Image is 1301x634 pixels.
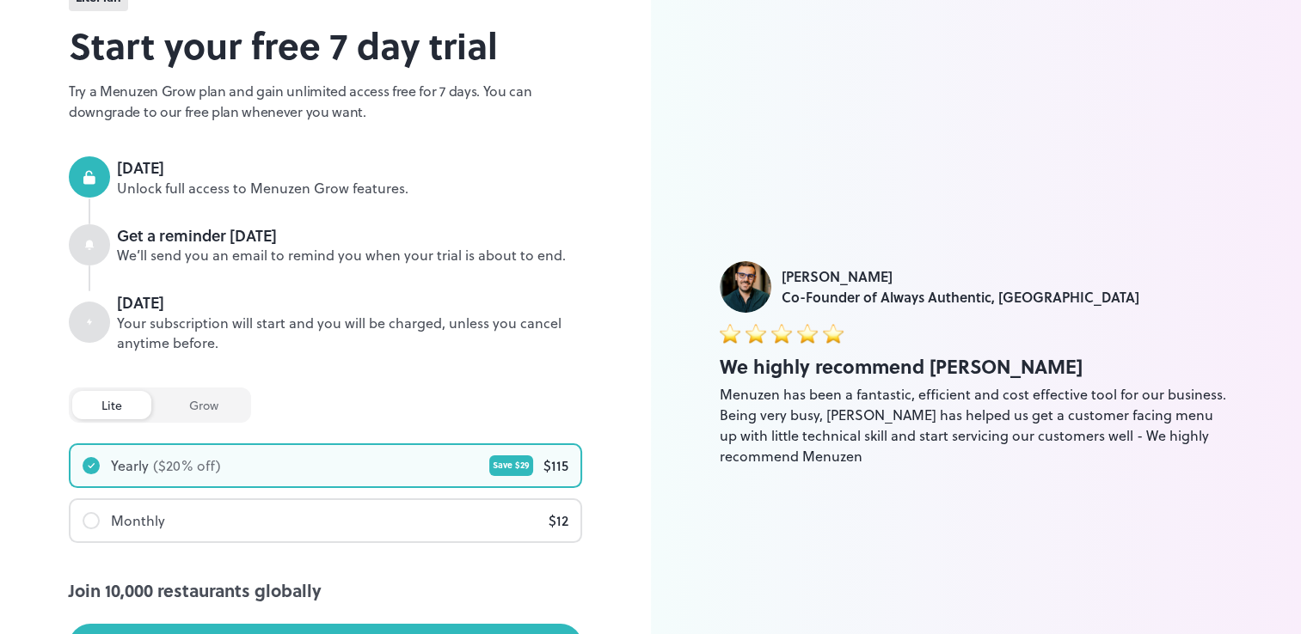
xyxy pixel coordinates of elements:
[720,261,771,313] img: Jade Hajj
[117,291,582,314] div: [DATE]
[771,323,792,344] img: star
[72,391,151,419] div: lite
[153,455,221,476] div: ($ 20 % off)
[782,266,1139,287] div: [PERSON_NAME]
[117,246,582,265] div: We’ll send you an email to remind you when your trial is about to end.
[69,81,582,122] p: Try a Menuzen Grow plan and gain unlimited access free for 7 days. You can downgrade to our free ...
[720,352,1233,381] div: We highly recommend [PERSON_NAME]
[117,224,582,247] div: Get a reminder [DATE]
[117,314,582,353] div: Your subscription will start and you will be charged, unless you cancel anytime before.
[797,323,818,344] img: star
[117,179,582,198] div: Unlock full access to Menuzen Grow features.
[746,323,766,344] img: star
[111,455,149,476] div: Yearly
[160,391,248,419] div: grow
[720,384,1233,466] div: Menuzen has been a fantastic, efficient and cost effective tool for our business. Being very busy...
[489,455,533,476] div: Save $ 29
[782,287,1139,308] div: Co-Founder of Always Authentic, [GEOGRAPHIC_DATA]
[69,18,582,72] h2: Start your free 7 day trial
[720,323,740,344] img: star
[117,156,582,179] div: [DATE]
[543,455,568,476] div: $ 115
[111,510,165,531] div: Monthly
[823,323,844,344] img: star
[549,510,568,531] div: $ 12
[69,577,582,603] div: Join 10,000 restaurants globally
